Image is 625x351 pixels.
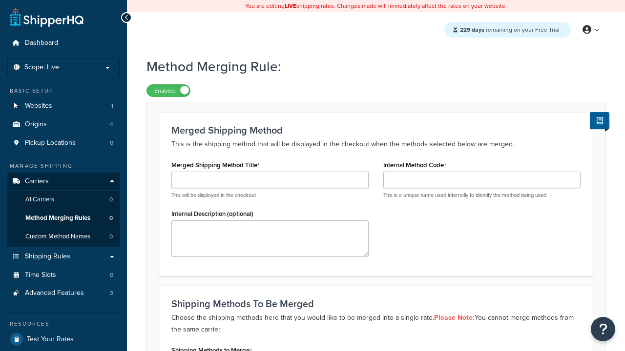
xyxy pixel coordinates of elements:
span: 4 [110,120,113,129]
li: Origins [7,116,120,134]
span: 0 [110,271,113,279]
span: 0 [109,233,113,241]
p: This is a unique name used internally to identify the method being used [383,192,581,199]
label: Internal Description (optional) [171,210,253,217]
a: Advanced Features3 [7,284,120,302]
li: Pickup Locations [7,134,120,152]
a: AllCarriers0 [7,191,120,209]
p: This will be displayed in the checkout [171,192,369,199]
h1: Method Merging Rule: [146,57,593,76]
a: Test Your Rates [7,331,120,348]
span: Carriers [25,177,49,186]
span: 0 [109,195,113,204]
span: All Carriers [25,195,54,204]
span: remaining on your Free Trial [460,25,560,34]
span: Shipping Rules [25,253,70,261]
b: LIVE [285,1,296,10]
span: Advanced Features [25,289,84,297]
li: Method Merging Rules [7,209,120,227]
a: Time Slots0 [7,266,120,284]
span: Time Slots [25,271,56,279]
span: Pickup Locations [25,139,76,147]
div: Manage Shipping [7,162,120,170]
span: Origins [25,120,47,129]
span: 0 [109,214,113,222]
a: Websites1 [7,97,120,115]
h3: Merged Shipping Method [171,125,581,136]
li: Time Slots [7,266,120,284]
span: Dashboard [25,39,58,47]
label: Enabled [147,85,190,97]
span: Custom Method Names [25,233,90,241]
div: Resources [7,320,120,328]
span: Test Your Rates [27,335,74,344]
button: Open Resource Center [591,317,615,341]
label: Merged Shipping Method Title [171,161,260,169]
a: Shipping Rules [7,248,120,266]
p: This is the shipping method that will be displayed in the checkout when the methods selected belo... [171,138,581,150]
span: 3 [110,289,113,297]
a: Pickup Locations0 [7,134,120,152]
span: Websites [25,102,52,110]
span: Method Merging Rules [25,214,90,222]
label: Internal Method Code [383,161,446,169]
li: Carriers [7,173,120,247]
li: Websites [7,97,120,115]
button: Show Help Docs [590,112,609,129]
a: Dashboard [7,34,120,52]
p: Choose the shipping methods here that you would like to be merged into a single rate. You cannot ... [171,312,581,335]
a: Origins4 [7,116,120,134]
li: Advanced Features [7,284,120,302]
h3: Shipping Methods To Be Merged [171,298,581,309]
span: 0 [110,139,113,147]
div: Basic Setup [7,87,120,95]
strong: Please Note: [434,312,475,323]
a: Method Merging Rules0 [7,209,120,227]
span: Scope: Live [24,63,59,72]
span: 1 [111,102,113,110]
a: Carriers [7,173,120,191]
a: Custom Method Names0 [7,228,120,246]
li: Custom Method Names [7,228,120,246]
strong: 229 days [460,25,484,34]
